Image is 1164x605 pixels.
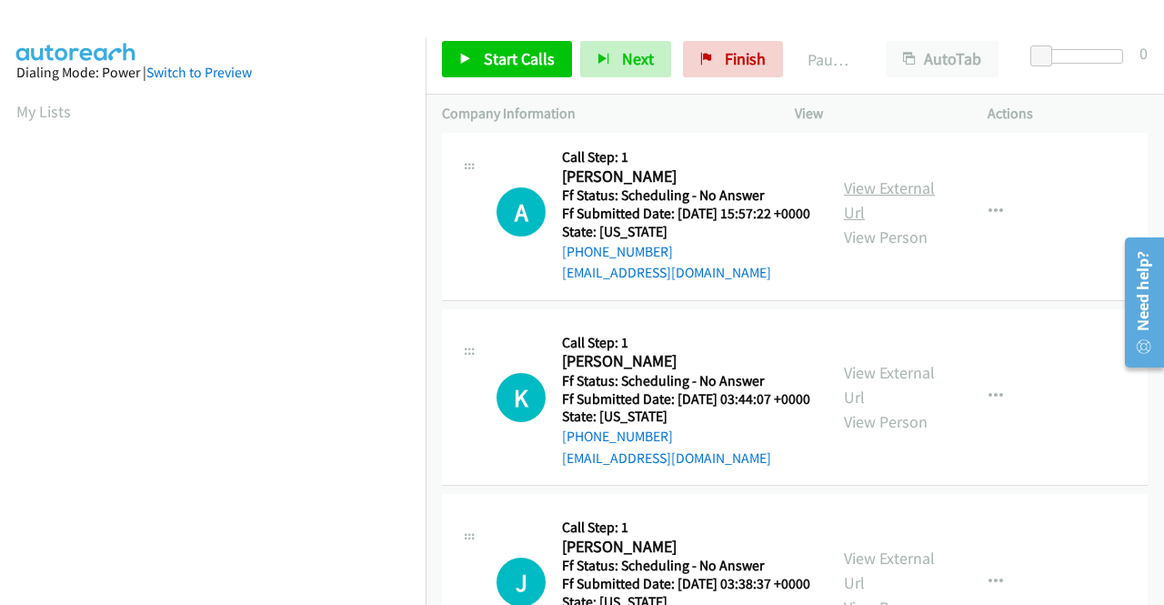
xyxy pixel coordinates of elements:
[484,48,555,69] span: Start Calls
[795,103,955,125] p: View
[562,334,810,352] h5: Call Step: 1
[497,187,546,237] h1: A
[442,41,572,77] a: Start Calls
[988,103,1148,125] p: Actions
[562,372,810,390] h5: Ff Status: Scheduling - No Answer
[442,103,762,125] p: Company Information
[562,537,805,558] h2: [PERSON_NAME]
[562,408,810,426] h5: State: [US_STATE]
[683,41,783,77] a: Finish
[562,166,805,187] h2: [PERSON_NAME]
[886,41,998,77] button: AutoTab
[844,411,928,432] a: View Person
[1139,41,1148,66] div: 0
[725,48,766,69] span: Finish
[562,243,673,260] a: [PHONE_NUMBER]
[16,101,71,122] a: My Lists
[562,519,810,537] h5: Call Step: 1
[562,351,805,372] h2: [PERSON_NAME]
[562,205,810,223] h5: Ff Submitted Date: [DATE] 15:57:22 +0000
[562,575,810,593] h5: Ff Submitted Date: [DATE] 03:38:37 +0000
[562,390,810,408] h5: Ff Submitted Date: [DATE] 03:44:07 +0000
[497,373,546,422] h1: K
[146,64,252,81] a: Switch to Preview
[497,373,546,422] div: The call is yet to be attempted
[844,177,935,223] a: View External Url
[1039,49,1123,64] div: Delay between calls (in seconds)
[16,62,409,84] div: Dialing Mode: Power |
[1112,230,1164,375] iframe: Resource Center
[497,187,546,237] div: The call is yet to be attempted
[562,187,810,205] h5: Ff Status: Scheduling - No Answer
[844,227,928,247] a: View Person
[562,449,771,467] a: [EMAIL_ADDRESS][DOMAIN_NAME]
[562,428,673,445] a: [PHONE_NUMBER]
[562,264,771,281] a: [EMAIL_ADDRESS][DOMAIN_NAME]
[808,47,853,72] p: Paused
[844,548,935,593] a: View External Url
[844,362,935,408] a: View External Url
[562,223,810,241] h5: State: [US_STATE]
[562,148,810,166] h5: Call Step: 1
[622,48,654,69] span: Next
[580,41,671,77] button: Next
[562,557,810,575] h5: Ff Status: Scheduling - No Answer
